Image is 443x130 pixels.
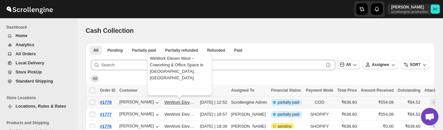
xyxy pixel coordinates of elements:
[306,99,333,106] span: COD
[100,111,112,118] button: #1777
[4,31,71,40] button: Home
[306,123,333,130] span: SHOPIFY
[6,25,73,30] span: Dashboard
[16,79,53,84] span: Standard Shipping
[16,70,42,74] span: Store PickUp
[86,27,134,34] span: Cash Collection
[4,102,71,111] button: Locations, Rules & Rates
[306,88,333,93] span: Payment Mode
[164,88,196,93] span: Delivery Address
[398,111,421,118] span: ₹84.52
[100,88,115,93] span: Order ID
[164,124,194,129] button: WeWork Eleven West – Coworking & Office Space in [GEOGRAPHIC_DATA], [GEOGRAPHIC_DATA] Baner Gaon ...
[337,111,357,118] span: ₹638.60
[101,60,324,70] input: Search
[387,4,440,14] button: User menu
[372,62,389,67] span: Assignee
[278,100,299,105] span: partially paid
[93,48,98,53] span: All
[401,60,430,69] button: SORT
[207,48,225,53] span: Refunded
[4,40,71,49] button: Analytics
[361,123,393,130] span: ₹0.00
[16,51,36,56] span: All Orders
[433,7,438,11] text: AV
[410,62,421,67] span: SORT
[198,109,229,121] td: [DATE] | 16:57
[16,33,27,38] span: Home
[100,124,112,129] span: #1776
[164,112,194,117] button: WeWork Eleven West – Coworking & Office Space in [GEOGRAPHIC_DATA], [GEOGRAPHIC_DATA] Baner Gaon ...
[234,48,242,53] span: Paid
[363,60,398,69] button: Assignee
[361,99,393,106] span: ₹554.08
[398,99,421,106] span: ₹84.52
[337,99,357,106] span: ₹638.60
[200,88,209,93] span: Date
[337,123,357,130] span: ₹638.60
[100,99,112,106] button: #1779
[198,97,229,109] td: [DATE] | 12:52
[100,112,112,117] span: #1777
[398,123,421,130] span: ₹638.60
[231,88,254,93] span: Assigned To
[164,100,194,105] button: WeWork Eleven West – Coworking & Office Space in [GEOGRAPHIC_DATA], [GEOGRAPHIC_DATA] Baner Gaon ...
[119,88,138,93] span: Customer
[361,111,393,118] span: ₹554.08
[119,123,161,130] button: [PERSON_NAME]
[100,123,112,130] button: #1776
[6,95,73,100] span: Store Locations
[278,124,292,129] span: pending
[16,60,44,65] span: Local Delivery
[398,88,421,93] span: Outstanding
[16,104,66,109] span: Locations, Rules & Rates
[16,42,34,47] span: Analytics
[391,5,428,10] p: [PERSON_NAME]
[107,48,123,53] span: Pending
[6,120,73,125] span: Products and Shipping
[4,49,71,58] button: All Orders
[391,10,428,14] p: scrollengine-production
[431,5,440,14] span: Avinash Vishwakarma
[337,88,357,93] span: Total Price
[132,48,156,53] span: Partially paid
[5,1,54,17] img: ScrollEngine
[306,111,333,118] span: SHOPIFY
[93,76,97,81] span: All
[165,48,198,53] span: Partially refunded
[229,109,269,121] td: [PERSON_NAME]
[346,62,351,67] span: All
[337,60,360,69] button: All
[271,88,301,93] span: Financial Status
[421,108,438,125] div: Open chat
[119,111,161,118] button: [PERSON_NAME]
[100,100,112,105] span: #1779
[278,112,299,117] span: partially paid
[229,97,269,109] td: Scrollengine Admin
[361,88,393,93] span: Amount Received
[119,99,161,106] button: [PERSON_NAME]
